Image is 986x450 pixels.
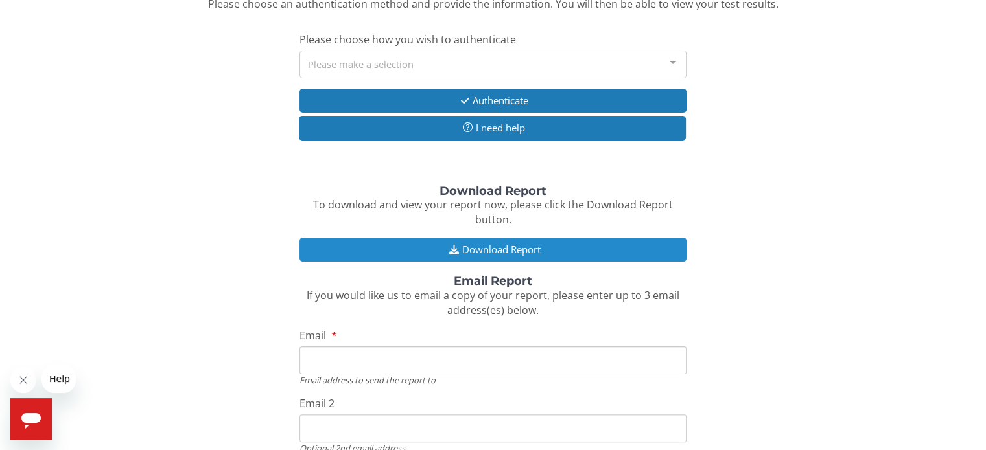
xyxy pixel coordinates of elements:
span: To download and view your report now, please click the Download Report button. [313,197,673,227]
iframe: Message from company [41,365,76,393]
span: Email 2 [299,396,335,411]
button: I need help [299,116,685,140]
div: Email address to send the report to [299,374,686,386]
strong: Email Report [454,274,532,288]
iframe: Close message [10,367,36,393]
button: Download Report [299,238,686,262]
span: Please choose how you wish to authenticate [299,32,516,47]
strong: Download Report [440,184,546,198]
span: Email [299,328,326,343]
span: If you would like us to email a copy of your report, please enter up to 3 email address(es) below. [307,288,679,317]
iframe: Button to launch messaging window [10,398,52,440]
button: Authenticate [299,89,686,113]
span: Please make a selection [308,56,414,71]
